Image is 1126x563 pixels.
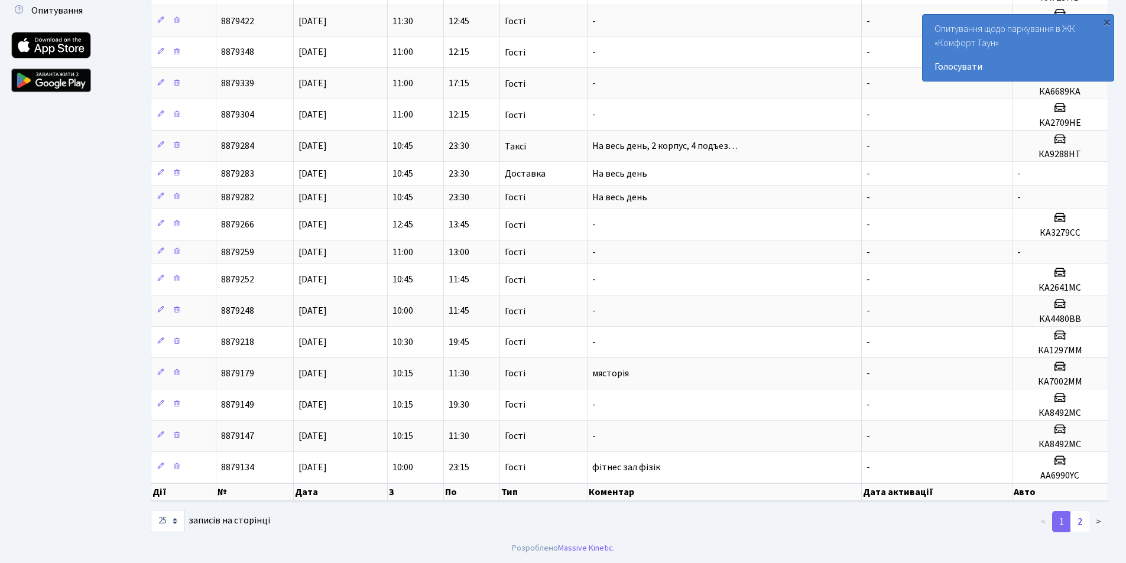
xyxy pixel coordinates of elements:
span: [DATE] [298,140,327,153]
span: - [592,246,596,259]
span: - [592,336,596,349]
span: 11:30 [449,429,469,442]
span: - [867,305,870,318]
span: Гості [505,220,525,230]
th: Дата [294,483,388,501]
span: - [867,367,870,380]
h5: КА1297ММ [1017,345,1103,356]
span: - [1017,191,1021,204]
span: Гості [505,463,525,472]
span: 8879134 [221,461,254,474]
span: - [867,140,870,153]
span: 10:45 [392,274,413,287]
span: Гості [505,193,525,202]
span: Гості [505,369,525,378]
span: 8879252 [221,274,254,287]
span: 8879304 [221,109,254,122]
h5: КА7002ММ [1017,376,1103,388]
span: 8879284 [221,140,254,153]
span: 8879259 [221,246,254,259]
span: - [867,46,870,59]
span: [DATE] [298,191,327,204]
span: - [867,15,870,28]
h5: КА9288НТ [1017,149,1103,160]
span: Гості [505,48,525,57]
span: - [592,109,596,122]
span: - [592,15,596,28]
a: Massive Kinetic [558,542,613,554]
span: Гості [505,400,525,409]
span: 23:30 [449,167,469,180]
span: Таксі [505,142,526,151]
span: Гості [505,79,525,89]
span: 10:00 [392,305,413,318]
a: 1 [1052,511,1071,532]
h5: КА2709НЕ [1017,118,1103,129]
th: Коментар [588,483,862,501]
span: 8879149 [221,398,254,411]
span: 10:15 [392,429,413,442]
div: Розроблено . [512,542,615,555]
span: Гості [505,307,525,316]
span: [DATE] [298,77,327,90]
span: фітнес зал фізік [592,461,660,474]
span: 10:45 [392,140,413,153]
label: записів на сторінці [151,510,270,532]
span: 12:45 [449,15,469,28]
span: [DATE] [298,246,327,259]
th: З [388,483,444,501]
h5: АА6990YC [1017,470,1103,481]
span: - [592,398,596,411]
span: 8879348 [221,46,254,59]
span: [DATE] [298,15,327,28]
span: [DATE] [298,398,327,411]
span: 10:15 [392,398,413,411]
span: 12:45 [392,219,413,232]
th: Авто [1013,483,1108,501]
span: 8879282 [221,191,254,204]
span: 11:00 [392,77,413,90]
span: - [867,109,870,122]
a: Голосувати [934,60,1102,74]
span: Гості [505,275,525,285]
span: [DATE] [298,336,327,349]
span: Гості [505,431,525,441]
a: > [1089,511,1108,532]
span: Опитування [31,4,83,17]
span: 8879283 [221,167,254,180]
span: 8879248 [221,305,254,318]
span: [DATE] [298,305,327,318]
span: 10:15 [392,367,413,380]
span: [DATE] [298,429,327,442]
h5: КА8492МС [1017,439,1103,450]
span: [DATE] [298,109,327,122]
h5: КА4480ВВ [1017,314,1103,325]
span: 19:45 [449,336,469,349]
span: 12:15 [449,46,469,59]
span: 13:00 [449,246,469,259]
span: - [867,219,870,232]
th: Дата активації [862,483,1013,501]
span: [DATE] [298,46,327,59]
span: Гості [505,17,525,26]
span: На весь день, 2 корпус, 4 подъез… [592,140,738,153]
span: - [867,398,870,411]
span: - [592,429,596,442]
span: 8879422 [221,15,254,28]
span: Гості [505,248,525,257]
h5: КА8492МС [1017,408,1103,419]
span: 11:45 [449,305,469,318]
span: 8879218 [221,336,254,349]
span: 10:00 [392,461,413,474]
span: - [592,46,596,59]
span: 8879266 [221,219,254,232]
span: - [867,246,870,259]
a: 2 [1070,511,1089,532]
span: 23:30 [449,140,469,153]
span: мясторія [592,367,629,380]
span: - [1017,167,1021,180]
th: Тип [500,483,588,501]
span: 12:15 [449,109,469,122]
span: - [867,274,870,287]
span: - [867,461,870,474]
